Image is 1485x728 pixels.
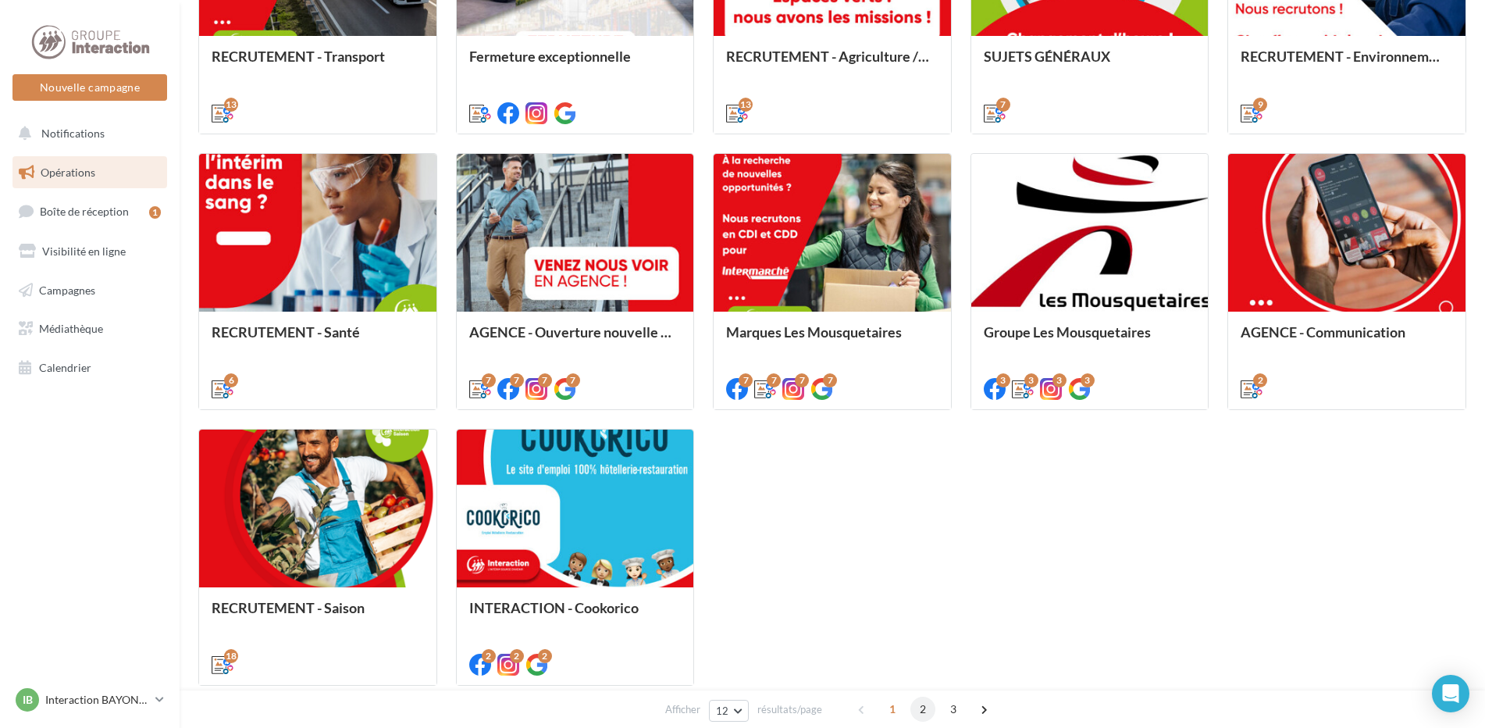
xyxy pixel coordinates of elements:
p: Interaction BAYONNE [45,692,149,708]
div: 6 [224,373,238,387]
div: 2 [482,649,496,663]
button: 12 [709,700,749,722]
a: IB Interaction BAYONNE [12,685,167,715]
div: 7 [482,373,496,387]
span: 2 [910,697,935,722]
div: 13 [739,98,753,112]
div: SUJETS GÉNÉRAUX [984,48,1196,80]
div: RECRUTEMENT - Agriculture / Espaces verts [726,48,938,80]
span: Visibilité en ligne [42,244,126,258]
div: Open Intercom Messenger [1432,675,1469,712]
span: 3 [941,697,966,722]
div: Fermeture exceptionnelle [469,48,682,80]
div: 13 [224,98,238,112]
div: 2 [510,649,524,663]
span: résultats/page [757,702,822,717]
a: Campagnes [9,274,170,307]
div: 1 [149,206,161,219]
span: Opérations [41,166,95,179]
button: Notifications [9,117,164,150]
div: Marques Les Mousquetaires [726,324,938,355]
div: INTERACTION - Cookorico [469,600,682,631]
span: Calendrier [39,361,91,374]
div: 3 [1024,373,1038,387]
div: 7 [566,373,580,387]
span: Boîte de réception [40,205,129,218]
div: RECRUTEMENT - Transport [212,48,424,80]
span: Afficher [665,702,700,717]
div: AGENCE - Ouverture nouvelle agence [469,324,682,355]
span: Notifications [41,127,105,140]
div: 3 [1052,373,1067,387]
div: 7 [996,98,1010,112]
div: 7 [538,373,552,387]
span: IB [23,692,33,708]
span: Médiathèque [39,322,103,335]
div: RECRUTEMENT - Environnement [1241,48,1453,80]
span: 12 [716,705,729,717]
div: 3 [996,373,1010,387]
div: 2 [538,649,552,663]
a: Calendrier [9,352,170,384]
div: 7 [823,373,837,387]
div: RECRUTEMENT - Santé [212,324,424,355]
a: Visibilité en ligne [9,235,170,268]
div: 7 [739,373,753,387]
span: 1 [880,697,905,722]
div: 7 [795,373,809,387]
a: Médiathèque [9,312,170,345]
a: Boîte de réception1 [9,194,170,228]
a: Opérations [9,156,170,189]
div: 3 [1081,373,1095,387]
div: 7 [767,373,781,387]
div: 2 [1253,373,1267,387]
button: Nouvelle campagne [12,74,167,101]
div: Groupe Les Mousquetaires [984,324,1196,355]
div: 7 [510,373,524,387]
div: 18 [224,649,238,663]
div: 9 [1253,98,1267,112]
div: AGENCE - Communication [1241,324,1453,355]
span: Campagnes [39,283,95,296]
div: RECRUTEMENT - Saison [212,600,424,631]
